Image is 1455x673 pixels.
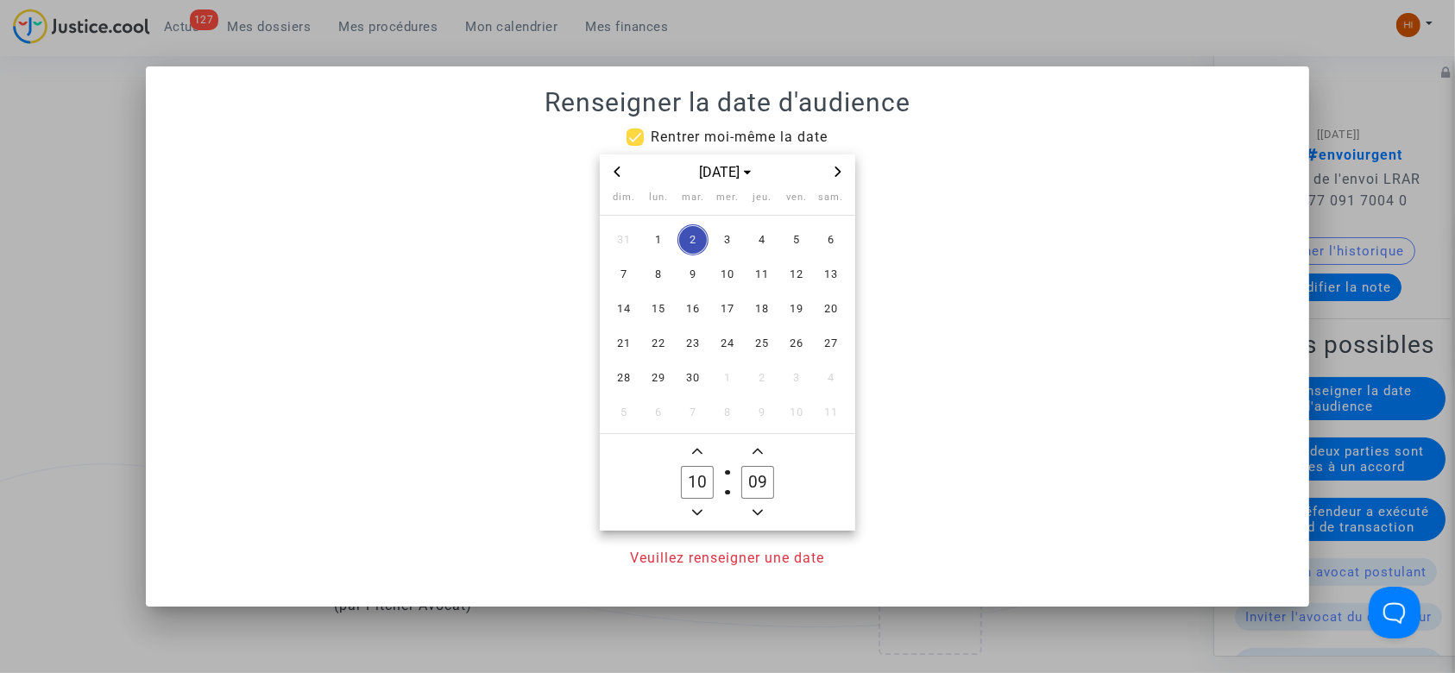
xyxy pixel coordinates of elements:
[712,224,743,255] span: 3
[676,361,710,395] td: 30 septembre 2025
[814,292,848,326] td: 20 septembre 2025
[753,192,772,203] span: jeu.
[710,395,745,430] td: 8 octobre 2025
[643,328,674,359] span: 22
[712,293,743,324] span: 17
[643,397,674,428] span: 6
[745,257,779,292] td: 11 septembre 2025
[607,326,641,361] td: 21 septembre 2025
[781,397,812,428] span: 10
[607,257,641,292] td: 7 septembre 2025
[643,293,674,324] span: 15
[745,395,779,430] td: 9 octobre 2025
[816,397,847,428] span: 11
[710,190,745,215] th: mercredi
[779,292,814,326] td: 19 septembre 2025
[818,192,843,203] span: sam.
[607,161,627,183] button: Previous month
[608,328,639,359] span: 21
[608,259,639,290] span: 7
[641,395,676,430] td: 6 octobre 2025
[687,441,708,462] button: Add a hour
[608,293,639,324] span: 14
[641,326,676,361] td: 22 septembre 2025
[677,224,709,255] span: 2
[608,362,639,393] span: 28
[607,292,641,326] td: 14 septembre 2025
[607,190,641,215] th: dimanche
[781,293,812,324] span: 19
[745,190,779,215] th: jeudi
[781,362,812,393] span: 3
[641,190,676,215] th: lundi
[814,190,848,215] th: samedi
[677,293,709,324] span: 16
[814,326,848,361] td: 27 septembre 2025
[746,259,778,290] span: 11
[712,259,743,290] span: 10
[687,502,708,524] button: Minus a hour
[613,192,635,203] span: dim.
[746,328,778,359] span: 25
[747,502,768,524] button: Minus a minute
[816,362,847,393] span: 4
[607,223,641,257] td: 31 août 2025
[641,361,676,395] td: 29 septembre 2025
[676,292,710,326] td: 16 septembre 2025
[607,395,641,430] td: 5 octobre 2025
[745,326,779,361] td: 25 septembre 2025
[716,192,739,203] span: mer.
[779,257,814,292] td: 12 septembre 2025
[779,361,814,395] td: 3 octobre 2025
[641,257,676,292] td: 8 septembre 2025
[651,129,828,145] span: Rentrer moi-même la date
[677,259,709,290] span: 9
[710,257,745,292] td: 10 septembre 2025
[786,192,807,203] span: ven.
[676,223,710,257] td: 2 septembre 2025
[712,362,743,393] span: 1
[608,224,639,255] span: 31
[676,257,710,292] td: 9 septembre 2025
[779,190,814,215] th: vendredi
[710,361,745,395] td: 1 octobre 2025
[712,328,743,359] span: 24
[747,441,768,462] button: Add a minute
[781,224,812,255] span: 5
[746,224,778,255] span: 4
[814,257,848,292] td: 13 septembre 2025
[643,362,674,393] span: 29
[676,395,710,430] td: 7 octobre 2025
[746,362,778,393] span: 2
[643,224,674,255] span: 1
[745,292,779,326] td: 18 septembre 2025
[816,328,847,359] span: 27
[682,192,704,203] span: mar.
[828,161,848,183] button: Next month
[677,362,709,393] span: 30
[677,397,709,428] span: 7
[692,162,763,183] button: Choose month and year
[779,223,814,257] td: 5 septembre 2025
[816,293,847,324] span: 20
[710,223,745,257] td: 3 septembre 2025
[607,361,641,395] td: 28 septembre 2025
[676,190,710,215] th: mardi
[745,223,779,257] td: 4 septembre 2025
[779,395,814,430] td: 10 octobre 2025
[710,292,745,326] td: 17 septembre 2025
[630,550,824,566] span: Veuillez renseigner une date
[814,395,848,430] td: 11 octobre 2025
[649,192,668,203] span: lun.
[745,361,779,395] td: 2 octobre 2025
[814,223,848,257] td: 6 septembre 2025
[712,397,743,428] span: 8
[643,259,674,290] span: 8
[1369,587,1420,638] iframe: Help Scout Beacon - Open
[816,259,847,290] span: 13
[816,224,847,255] span: 6
[677,328,709,359] span: 23
[676,326,710,361] td: 23 septembre 2025
[781,328,812,359] span: 26
[814,361,848,395] td: 4 octobre 2025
